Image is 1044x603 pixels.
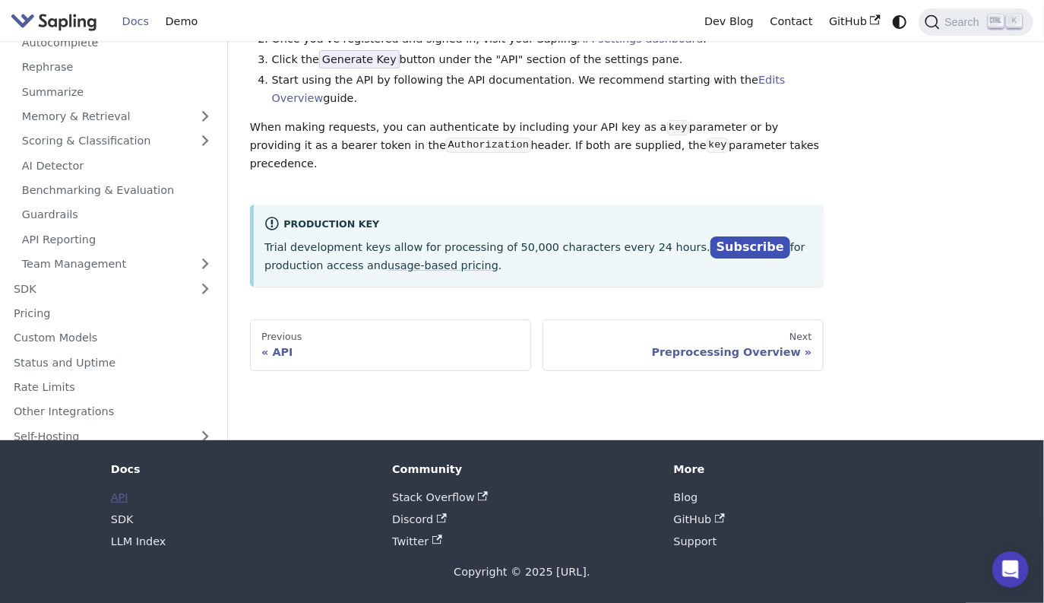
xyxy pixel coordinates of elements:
[674,513,726,525] a: GitHub
[5,278,190,300] a: SDK
[14,106,220,128] a: Memory & Retrieval
[821,10,888,33] a: GitHub
[14,130,220,152] a: Scoring & Classification
[392,491,488,503] a: Stack Overflow
[250,319,824,371] nav: Docs pages
[261,345,520,359] div: API
[111,535,166,547] a: LLM Index
[543,319,824,371] a: NextPreprocessing Overview
[919,8,1033,36] button: Search (Ctrl+K)
[272,51,824,69] li: Click the button under the "API" section of the settings pane.
[264,216,812,234] div: Production Key
[5,401,220,423] a: Other Integrations
[392,535,442,547] a: Twitter
[992,551,1029,588] iframe: Intercom live chat
[577,33,703,45] a: API settings dashboard
[111,563,933,582] div: Copyright © 2025 [URL].
[940,16,989,28] span: Search
[250,119,824,173] p: When making requests, you can authenticate by including your API key as a parameter or by providi...
[14,56,220,78] a: Rephrase
[554,345,812,359] div: Preprocessing Overview
[14,253,220,275] a: Team Management
[392,513,447,525] a: Discord
[14,228,220,250] a: API Reporting
[5,327,220,349] a: Custom Models
[554,331,812,343] div: Next
[261,331,520,343] div: Previous
[667,120,689,135] code: key
[5,303,220,325] a: Pricing
[250,319,531,371] a: PreviousAPI
[762,10,821,33] a: Contact
[674,491,698,503] a: Blog
[446,138,530,153] code: Authorization
[14,179,220,202] a: Benchmarking & Evaluation
[674,462,934,476] div: More
[392,462,652,476] div: Community
[114,10,157,33] a: Docs
[319,50,400,68] span: Generate Key
[11,11,103,33] a: Sapling.ai
[1007,14,1022,28] kbd: K
[190,278,220,300] button: Expand sidebar category 'SDK'
[111,491,128,503] a: API
[272,71,824,108] li: Start using the API by following the API documentation. We recommend starting with the guide.
[674,535,717,547] a: Support
[14,81,220,103] a: Summarize
[5,425,220,447] a: Self-Hosting
[11,11,97,33] img: Sapling.ai
[710,236,790,259] a: Subscribe
[157,10,206,33] a: Demo
[14,31,220,53] a: Autocomplete
[889,11,911,33] button: Switch between dark and light mode (currently system mode)
[264,237,812,275] p: Trial development keys allow for processing of 50,000 characters every 24 hours. for production a...
[14,154,220,176] a: AI Detector
[14,204,220,226] a: Guardrails
[388,259,498,271] a: usage-based pricing
[696,10,761,33] a: Dev Blog
[707,138,729,153] code: key
[111,513,134,525] a: SDK
[5,351,220,373] a: Status and Uptime
[5,376,220,398] a: Rate Limits
[111,462,371,476] div: Docs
